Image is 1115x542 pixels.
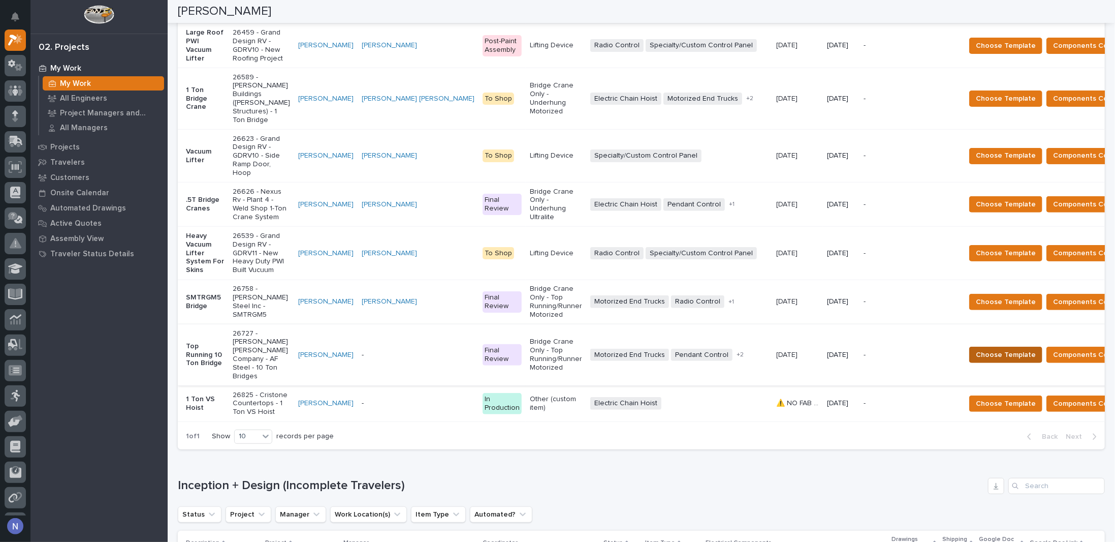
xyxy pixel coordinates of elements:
button: Notifications [5,6,26,27]
button: Choose Template [969,196,1042,213]
span: Choose Template [976,93,1036,105]
p: 1 Ton Bridge Crane [186,86,225,111]
button: Choose Template [969,38,1042,54]
span: Pendant Control [671,349,732,362]
p: records per page [276,432,334,441]
a: All Engineers [39,91,168,105]
a: [PERSON_NAME] [298,200,354,209]
a: Traveler Status Details [30,246,168,261]
a: Automated Drawings [30,200,168,216]
a: [PERSON_NAME] [298,249,354,258]
p: Onsite Calendar [50,189,109,198]
p: Vacuum Lifter [186,147,225,165]
p: Bridge Crane Only - Underhung Ultralite [530,188,582,222]
p: Show [212,432,230,441]
span: Choose Template [976,198,1036,210]
p: Project Managers and Engineers [60,109,160,118]
div: To Shop [483,247,514,260]
span: Next [1066,432,1088,441]
a: Travelers [30,155,168,170]
button: Choose Template [969,347,1042,363]
p: Automated Drawings [50,204,126,213]
button: users-avatar [5,516,26,537]
span: Motorized End Trucks [590,349,669,362]
p: - [864,297,906,306]
p: Large Roof PWI Vacuum Lifter [186,28,225,63]
p: 26459 - Grand Design RV - GDRV10 - New Roofing Project [233,28,290,63]
p: [DATE] [827,41,855,50]
h2: [PERSON_NAME] [178,4,271,19]
p: 26623 - Grand Design RV - GDRV10 - Side Ramp Door, Hoop [233,135,290,177]
p: [DATE] [827,200,855,209]
div: Search [1008,478,1105,494]
span: Radio Control [671,295,724,308]
p: Top Running 10 Ton Bridge [186,342,225,368]
p: - [864,41,906,50]
span: Specialty/Custom Control Panel [646,247,757,260]
span: Specialty/Custom Control Panel [646,39,757,52]
p: [DATE] [776,149,800,160]
button: Choose Template [969,91,1042,107]
button: Item Type [411,506,466,523]
a: [PERSON_NAME] [298,41,354,50]
p: - [362,399,474,408]
span: Electric Chain Hoist [590,198,661,211]
a: [PERSON_NAME] [298,152,354,160]
a: [PERSON_NAME] [PERSON_NAME] [362,95,474,103]
span: Specialty/Custom Control Panel [590,149,702,162]
p: [DATE] [827,95,855,103]
span: Back [1036,432,1058,441]
p: Bridge Crane Only - Underhung Motorized [530,81,582,115]
a: Active Quotes [30,216,168,231]
span: Choose Template [976,296,1036,308]
p: Travelers [50,158,85,167]
h1: Inception + Design (Incomplete Travelers) [178,478,984,493]
button: Manager [275,506,326,523]
p: 1 Ton VS Hoist [186,395,225,412]
p: [DATE] [776,39,800,50]
div: Final Review [483,194,522,215]
p: Projects [50,143,80,152]
p: - [864,200,906,209]
a: My Work [39,76,168,91]
p: All Engineers [60,94,107,103]
p: My Work [50,64,81,73]
a: [PERSON_NAME] [362,41,417,50]
div: Notifications [13,12,26,28]
span: Electric Chain Hoist [590,397,661,410]
button: Choose Template [969,245,1042,261]
span: Motorized End Trucks [590,295,669,308]
p: 26727 - [PERSON_NAME] [PERSON_NAME] Company - AF Steel - 10 Ton Bridges [233,329,290,381]
a: My Work [30,61,168,76]
p: 26539 - Grand Design RV - GDRV11 - New Heavy Duty PWI Built Vucuum [233,232,290,275]
span: Motorized End Trucks [663,93,742,105]
p: 26758 - [PERSON_NAME] Steel Inc - SMTRGM5 [233,285,290,319]
div: 02. Projects [39,42,89,53]
button: Choose Template [969,148,1042,164]
p: Bridge Crane Only - Top Running/Runner Motorized [530,285,582,319]
span: Radio Control [590,247,644,260]
a: [PERSON_NAME] [362,249,417,258]
p: All Managers [60,124,108,133]
button: Automated? [470,506,532,523]
span: Electric Chain Hoist [590,93,661,105]
p: - [864,249,906,258]
a: All Managers [39,121,168,135]
img: Workspace Logo [84,5,114,24]
button: Work Location(s) [330,506,407,523]
button: Next [1062,432,1105,441]
p: [DATE] [827,249,855,258]
button: Project [226,506,271,523]
p: Active Quotes [50,219,102,228]
button: Choose Template [969,396,1042,412]
a: Project Managers and Engineers [39,106,168,120]
p: My Work [60,79,91,88]
a: [PERSON_NAME] [362,152,417,160]
span: Choose Template [976,247,1036,259]
p: Lifting Device [530,249,582,258]
p: - [864,152,906,160]
a: Assembly View [30,231,168,246]
p: ⚠️ NO FAB TIME! [776,397,821,408]
button: Status [178,506,221,523]
span: + 1 [728,299,734,305]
